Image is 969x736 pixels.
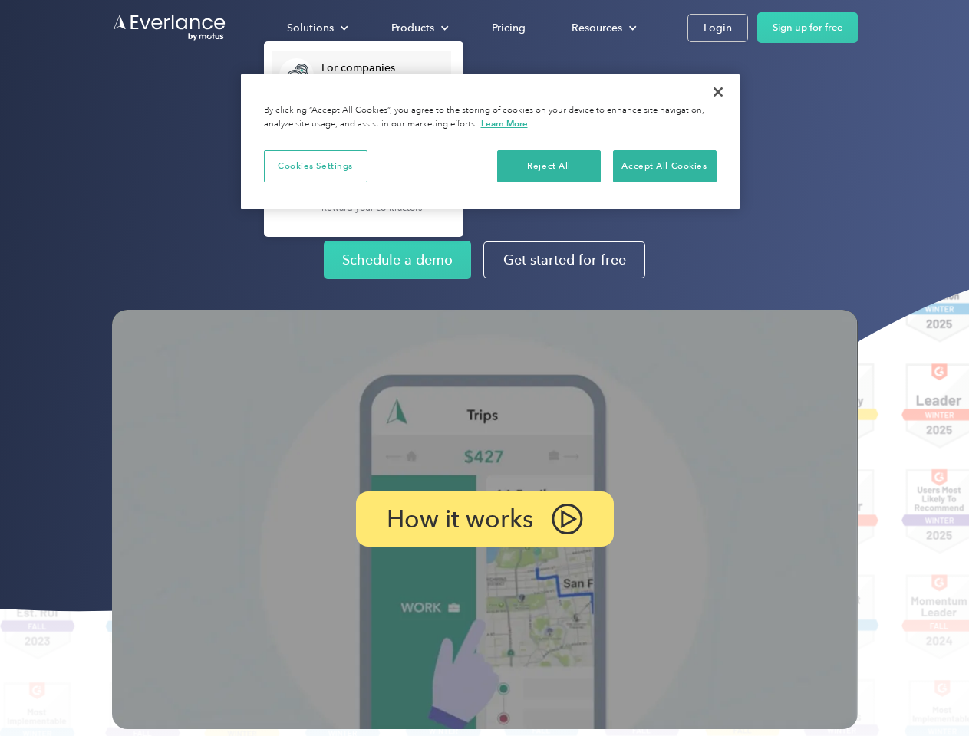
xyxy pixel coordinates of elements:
[272,15,361,41] div: Solutions
[241,74,740,209] div: Cookie banner
[264,41,463,237] nav: Solutions
[391,18,434,38] div: Products
[272,51,451,100] a: For companiesEasy vehicle reimbursements
[113,91,190,123] input: Submit
[701,75,735,109] button: Close
[287,18,334,38] div: Solutions
[376,15,461,41] div: Products
[476,15,541,41] a: Pricing
[112,13,227,42] a: Go to homepage
[572,18,622,38] div: Resources
[483,242,645,278] a: Get started for free
[387,510,533,528] p: How it works
[556,15,649,41] div: Resources
[687,14,748,42] a: Login
[497,150,601,182] button: Reject All
[264,150,367,182] button: Cookies Settings
[264,104,717,131] div: By clicking “Accept All Cookies”, you agree to the storing of cookies on your device to enhance s...
[241,74,740,209] div: Privacy
[481,118,528,129] a: More information about your privacy, opens in a new tab
[704,18,732,38] div: Login
[321,61,443,76] div: For companies
[613,150,717,182] button: Accept All Cookies
[492,18,526,38] div: Pricing
[757,12,858,43] a: Sign up for free
[324,241,471,279] a: Schedule a demo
